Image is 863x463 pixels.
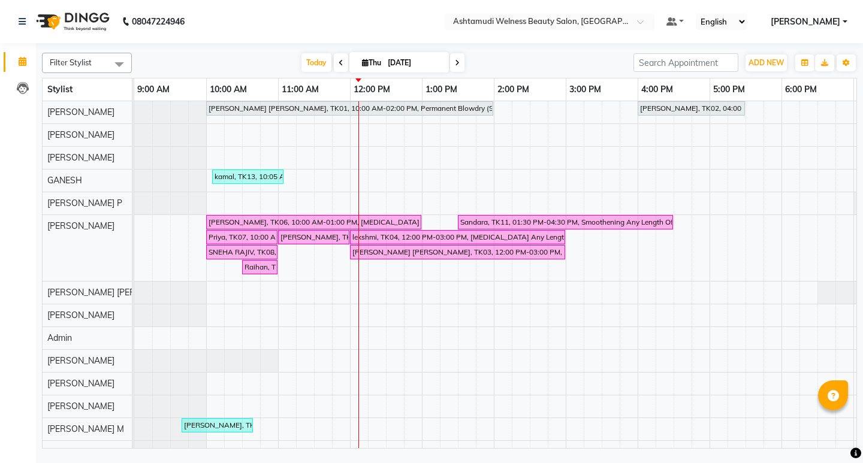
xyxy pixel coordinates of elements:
[50,58,92,67] span: Filter Stylist
[207,217,420,228] div: [PERSON_NAME], TK06, 10:00 AM-01:00 PM, [MEDICAL_DATA] Any Length Offer
[813,415,851,451] iframe: chat widget
[351,247,564,258] div: [PERSON_NAME] [PERSON_NAME], TK03, 12:00 PM-03:00 PM, Permanent Blowdry Any Length Offer
[47,107,114,117] span: [PERSON_NAME]
[47,287,184,298] span: [PERSON_NAME] [PERSON_NAME]
[566,81,604,98] a: 3:00 PM
[746,55,787,71] button: ADD NEW
[47,446,114,457] span: [PERSON_NAME]
[243,262,276,273] div: Raihan, TK09, 10:30 AM-11:00 AM, Half Leg Waxing
[47,84,73,95] span: Stylist
[207,232,276,243] div: Priya, TK07, 10:00 AM-11:00 AM, Hair Spa
[47,175,82,186] span: GANESH
[749,58,784,67] span: ADD NEW
[47,198,122,208] span: [PERSON_NAME] P
[351,232,564,243] div: lekshmi, TK04, 12:00 PM-03:00 PM, [MEDICAL_DATA] Any Length Offer
[359,58,384,67] span: Thu
[213,171,282,182] div: kamal, TK13, 10:05 AM-11:05 AM, [DEMOGRAPHIC_DATA] Normal Hair Cut,[DEMOGRAPHIC_DATA] [PERSON_NAM...
[710,81,748,98] a: 5:00 PM
[47,310,114,320] span: [PERSON_NAME]
[47,355,114,366] span: [PERSON_NAME]
[279,81,322,98] a: 11:00 AM
[31,5,113,38] img: logo
[639,103,744,114] div: [PERSON_NAME], TK02, 04:00 PM-05:30 PM, [DEMOGRAPHIC_DATA] Normal Hair Cut,Highlighting (Per Stre...
[351,81,393,98] a: 12:00 PM
[207,103,492,114] div: [PERSON_NAME] [PERSON_NAME], TK01, 10:00 AM-02:00 PM, Permanent Blowdry (Shoulder Length)
[47,332,72,343] span: Admin
[782,81,820,98] a: 6:00 PM
[183,420,252,431] div: [PERSON_NAME], TK12, 09:40 AM-10:40 AM, [DEMOGRAPHIC_DATA] Normal Hair Cut,[DEMOGRAPHIC_DATA] [PE...
[47,423,124,434] span: [PERSON_NAME] M
[47,220,114,231] span: [PERSON_NAME]
[279,232,348,243] div: [PERSON_NAME], TK05, 11:00 AM-12:00 PM, Anti-Dandruff Treatment With Spa
[132,5,185,38] b: 08047224946
[207,247,276,258] div: SNEHA RAJIV, TK08, 10:00 AM-11:00 AM, Fruit Facial
[423,81,460,98] a: 1:00 PM
[384,54,444,72] input: 2025-09-04
[771,16,840,28] span: [PERSON_NAME]
[207,81,250,98] a: 10:00 AM
[134,81,173,98] a: 9:00 AM
[47,378,114,389] span: [PERSON_NAME]
[494,81,532,98] a: 2:00 PM
[301,53,331,72] span: Today
[638,81,676,98] a: 4:00 PM
[459,217,672,228] div: Sandara, TK11, 01:30 PM-04:30 PM, Smoothening Any Length Offer
[47,152,114,163] span: [PERSON_NAME]
[47,129,114,140] span: [PERSON_NAME]
[47,401,114,411] span: [PERSON_NAME]
[633,53,738,72] input: Search Appointment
